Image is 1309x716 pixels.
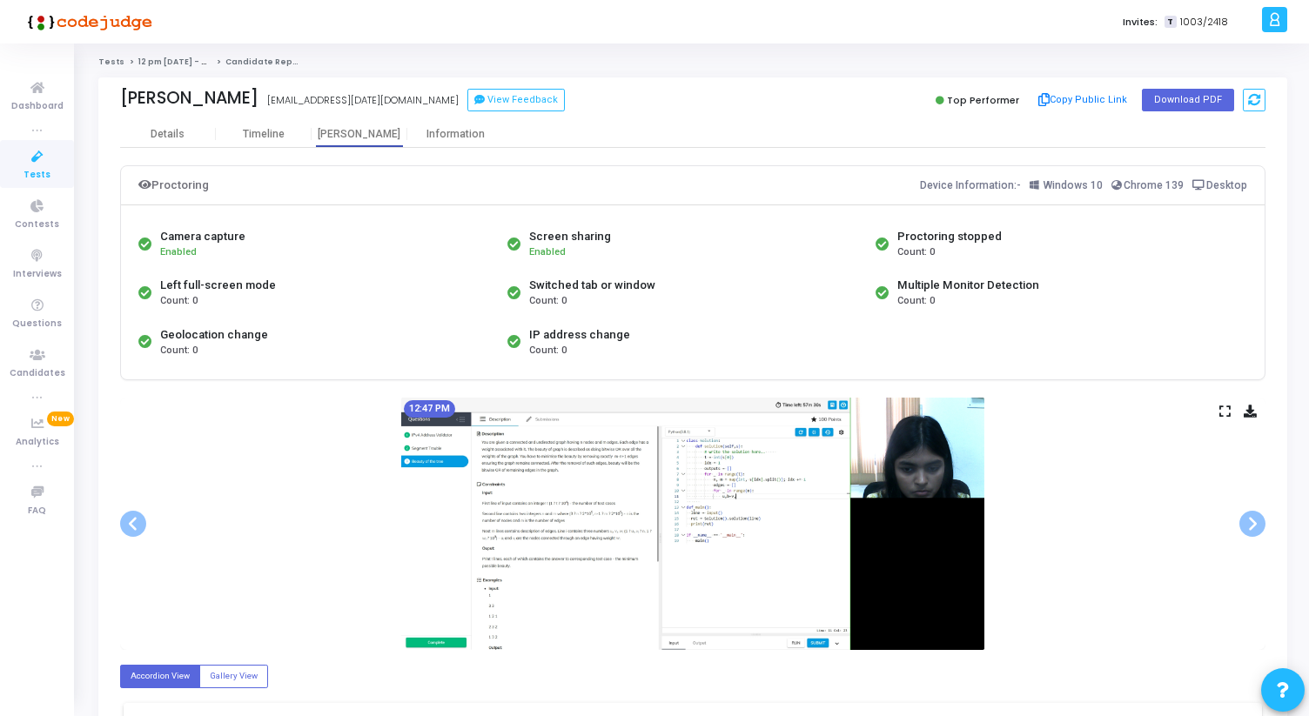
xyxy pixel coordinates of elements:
a: 12 pm [DATE] - Titan Engineering Intern 2026 [138,57,331,67]
span: Tests [23,168,50,183]
label: Invites: [1123,15,1158,30]
span: Enabled [529,246,566,258]
nav: breadcrumb [98,57,1287,68]
span: Windows 10 [1044,179,1103,191]
span: Count: 0 [529,294,567,309]
span: Questions [12,317,62,331]
button: View Feedback [467,89,565,111]
span: Count: 0 [529,344,567,358]
div: Multiple Monitor Detection [897,277,1039,294]
span: Candidates [10,366,65,381]
div: Geolocation change [160,326,268,344]
span: Chrome 139 [1124,179,1184,191]
div: Camera capture [160,228,245,245]
span: Count: 0 [897,245,935,260]
span: 1003/2418 [1180,15,1228,30]
img: logo [22,4,152,39]
div: Device Information:- [920,175,1248,196]
div: Information [407,128,503,141]
button: Copy Public Link [1033,87,1133,113]
a: Tests [98,57,124,67]
span: T [1165,16,1176,29]
label: Gallery View [199,665,268,688]
img: screenshot-1754896649890.jpeg [401,398,984,650]
span: Enabled [160,246,197,258]
label: Accordion View [120,665,200,688]
span: Analytics [16,435,59,450]
button: Download PDF [1142,89,1234,111]
span: Count: 0 [897,294,935,309]
div: Details [151,128,185,141]
div: Proctoring stopped [897,228,1002,245]
span: Candidate Report [225,57,305,67]
div: Left full-screen mode [160,277,276,294]
span: Interviews [13,267,62,282]
div: Proctoring [138,175,209,196]
div: [EMAIL_ADDRESS][DATE][DOMAIN_NAME] [267,93,459,108]
div: IP address change [529,326,630,344]
div: [PERSON_NAME] [120,88,258,108]
span: New [47,412,74,426]
span: Count: 0 [160,294,198,309]
div: Switched tab or window [529,277,655,294]
span: Dashboard [11,99,64,114]
span: Desktop [1206,179,1247,191]
div: Screen sharing [529,228,611,245]
span: Count: 0 [160,344,198,358]
span: Contests [15,217,59,232]
div: Timeline [243,128,285,141]
mat-chip: 12:47 PM [404,400,455,418]
div: [PERSON_NAME] [312,128,407,141]
span: FAQ [28,504,46,519]
span: Top Performer [947,93,1019,107]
